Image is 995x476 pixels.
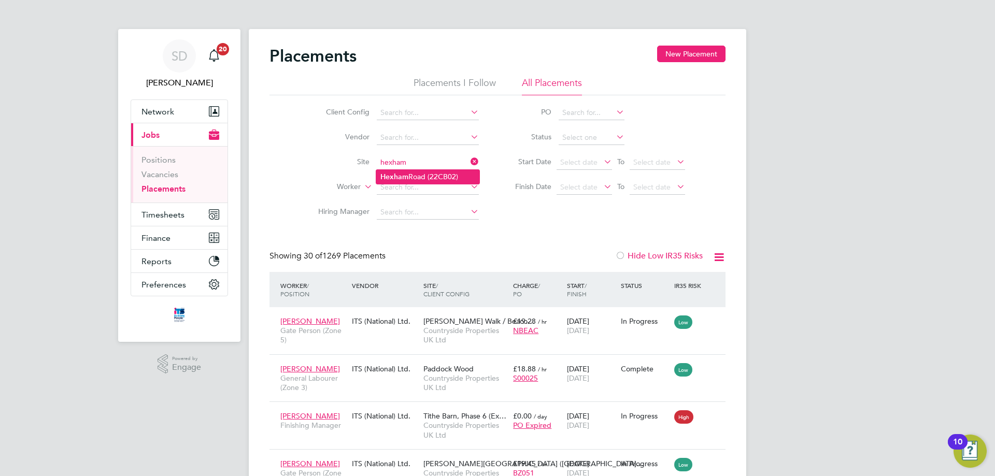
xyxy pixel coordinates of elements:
a: [PERSON_NAME]Gate Person (Zone 4)ITS (National) Ltd.[PERSON_NAME][GEOGRAPHIC_DATA] ([GEOGRAPHIC_D... [278,453,726,462]
span: [PERSON_NAME][GEOGRAPHIC_DATA] ([GEOGRAPHIC_DATA]… [423,459,644,468]
span: [PERSON_NAME] [280,316,340,326]
span: Paddock Wood [423,364,474,373]
button: Open Resource Center, 10 new notifications [954,435,987,468]
span: £18.88 [513,364,536,373]
span: Timesheets [141,210,184,220]
input: Search for... [377,180,479,195]
label: Status [505,132,551,141]
span: Low [674,458,692,471]
span: Finishing Manager [280,421,347,430]
label: Vendor [310,132,369,141]
button: Preferences [131,273,228,296]
span: 1269 Placements [304,251,386,261]
div: Status [618,276,672,295]
b: Hexham [380,172,408,181]
span: Engage [172,363,201,372]
span: [PERSON_NAME] [280,459,340,468]
span: / hr [538,460,547,468]
span: To [614,155,628,168]
span: / Position [280,281,309,298]
span: / hr [538,365,547,373]
span: Countryside Properties UK Ltd [423,326,508,344]
span: To [614,180,628,193]
button: Reports [131,250,228,272]
button: New Placement [657,46,726,62]
span: Network [141,107,174,117]
div: Charge [510,276,564,303]
span: High [674,410,693,424]
span: Finance [141,233,170,243]
div: Start [564,276,618,303]
img: itsconstruction-logo-retina.png [172,307,187,323]
span: / Finish [567,281,587,298]
span: Jobs [141,130,160,140]
span: / day [534,412,547,420]
div: IR35 Risk [672,276,707,295]
input: Search for... [377,106,479,120]
label: Worker [301,182,361,192]
input: Search for... [377,131,479,145]
span: SD [172,49,188,63]
span: Low [674,315,692,329]
nav: Main navigation [118,29,240,342]
li: Road (22CB02) [376,170,479,184]
div: [DATE] [564,406,618,435]
span: PO Expired [513,421,551,430]
span: [PERSON_NAME] [280,364,340,373]
span: Select date [560,182,598,192]
a: Go to home page [131,307,228,323]
div: Worker [278,276,349,303]
div: In Progress [621,316,670,326]
span: Preferences [141,280,186,290]
span: Reports [141,256,172,266]
span: 30 of [304,251,322,261]
input: Select one [559,131,624,145]
label: Start Date [505,157,551,166]
div: Vendor [349,276,421,295]
span: Low [674,363,692,377]
a: Vacancies [141,169,178,179]
input: Search for... [377,205,479,220]
span: 20 [217,43,229,55]
span: / PO [513,281,540,298]
button: Network [131,100,228,123]
label: Client Config [310,107,369,117]
span: [PERSON_NAME] Walk / Beaco… [423,316,535,326]
span: Countryside Properties UK Ltd [423,421,508,439]
div: ITS (National) Ltd. [349,406,421,426]
li: Placements I Follow [414,77,496,95]
a: [PERSON_NAME]Gate Person (Zone 5)ITS (National) Ltd.[PERSON_NAME] Walk / Beaco…Countryside Proper... [278,311,726,320]
span: Select date [633,157,671,167]
span: Powered by [172,354,201,363]
div: [DATE] [564,311,618,340]
a: 20 [204,39,224,73]
div: In Progress [621,459,670,468]
li: All Placements [522,77,582,95]
a: Powered byEngage [158,354,202,374]
span: [DATE] [567,421,589,430]
button: Finance [131,226,228,249]
div: [DATE] [564,359,618,388]
label: Hide Low IR35 Risks [615,251,703,261]
div: Showing [269,251,388,262]
div: ITS (National) Ltd. [349,359,421,379]
a: SD[PERSON_NAME] [131,39,228,89]
div: Complete [621,364,670,373]
input: Search for... [559,106,624,120]
label: Finish Date [505,182,551,191]
button: Timesheets [131,203,228,226]
span: [DATE] [567,373,589,383]
span: Select date [633,182,671,192]
span: £19.28 [513,316,536,326]
span: [DATE] [567,326,589,335]
label: PO [505,107,551,117]
span: £0.00 [513,411,532,421]
a: [PERSON_NAME]Finishing ManagerITS (National) Ltd.Tithe Barn, Phase 6 (Ex…Countryside Properties U... [278,406,726,414]
span: General Labourer (Zone 3) [280,373,347,392]
span: Stuart Douglas [131,77,228,89]
div: ITS (National) Ltd. [349,454,421,473]
div: In Progress [621,411,670,421]
span: Countryside Properties UK Ltd [423,373,508,392]
div: Site [421,276,510,303]
h2: Placements [269,46,357,66]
